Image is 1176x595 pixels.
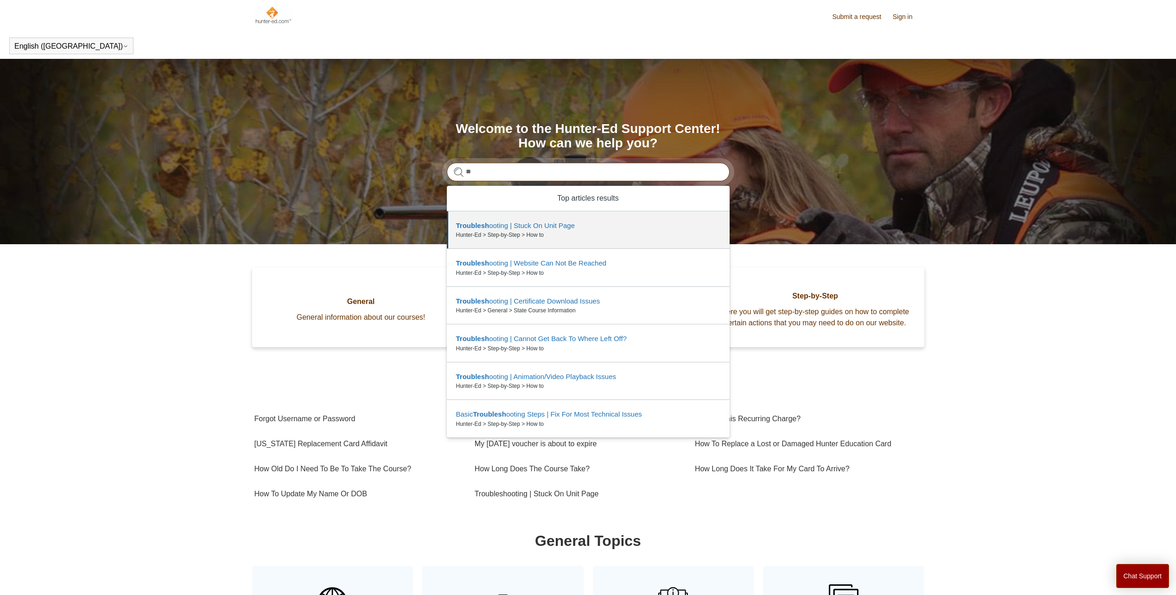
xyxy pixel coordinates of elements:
[456,222,489,229] em: Troublesh
[456,222,575,231] zd-autocomplete-title-multibrand: Suggested result 1 Troubleshooting | Stuck On Unit Page
[252,267,470,347] a: General General information about our courses!
[456,420,720,428] zd-autocomplete-breadcrumbs-multibrand: Hunter-Ed > Step-by-Step > How to
[456,410,642,420] zd-autocomplete-title-multibrand: Suggested result 6 Basic Troubleshooting Steps | Fix For Most Technical Issues
[254,6,292,24] img: Hunter-Ed Help Center home page
[1116,564,1170,588] button: Chat Support
[254,456,461,481] a: How Old Do I Need To Be To Take The Course?
[706,267,924,347] a: Step-by-Step Here you will get step-by-step guides on how to complete certain actions that you ma...
[456,306,720,315] zd-autocomplete-breadcrumbs-multibrand: Hunter-Ed > General > State Course Information
[456,297,600,307] zd-autocomplete-title-multibrand: Suggested result 3 Troubleshooting | Certificate Download Issues
[266,296,456,307] span: General
[456,259,489,267] em: Troublesh
[473,410,506,418] em: Troublesh
[475,456,681,481] a: How Long Does The Course Take?
[456,231,720,239] zd-autocomplete-breadcrumbs-multibrand: Hunter-Ed > Step-by-Step > How to
[254,530,922,552] h1: General Topics
[720,306,910,329] span: Here you will get step-by-step guides on how to complete certain actions that you may need to do ...
[720,291,910,302] span: Step-by-Step
[14,42,128,51] button: English ([GEOGRAPHIC_DATA])
[456,297,489,305] em: Troublesh
[254,384,922,406] h1: Promoted articles
[447,122,730,151] h1: Welcome to the Hunter-Ed Support Center! How can we help you?
[475,431,681,456] a: My [DATE] voucher is about to expire
[456,373,616,382] zd-autocomplete-title-multibrand: Suggested result 5 Troubleshooting | Animation/Video Playback Issues
[456,259,607,269] zd-autocomplete-title-multibrand: Suggested result 2 Troubleshooting | Website Can Not Be Reached
[447,186,730,211] zd-autocomplete-header: Top articles results
[456,335,489,342] em: Troublesh
[456,373,489,380] em: Troublesh
[456,269,720,277] zd-autocomplete-breadcrumbs-multibrand: Hunter-Ed > Step-by-Step > How to
[695,431,915,456] a: How To Replace a Lost or Damaged Hunter Education Card
[254,406,461,431] a: Forgot Username or Password
[254,481,461,506] a: How To Update My Name Or DOB
[832,12,890,22] a: Submit a request
[475,481,681,506] a: Troubleshooting | Stuck On Unit Page
[695,456,915,481] a: How Long Does It Take For My Card To Arrive?
[456,382,720,390] zd-autocomplete-breadcrumbs-multibrand: Hunter-Ed > Step-by-Step > How to
[266,312,456,323] span: General information about our courses!
[254,431,461,456] a: [US_STATE] Replacement Card Affidavit
[695,406,915,431] a: What Is This Recurring Charge?
[456,335,627,344] zd-autocomplete-title-multibrand: Suggested result 4 Troubleshooting | Cannot Get Back To Where Left Off?
[456,344,720,353] zd-autocomplete-breadcrumbs-multibrand: Hunter-Ed > Step-by-Step > How to
[447,163,730,181] input: Search
[893,12,922,22] a: Sign in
